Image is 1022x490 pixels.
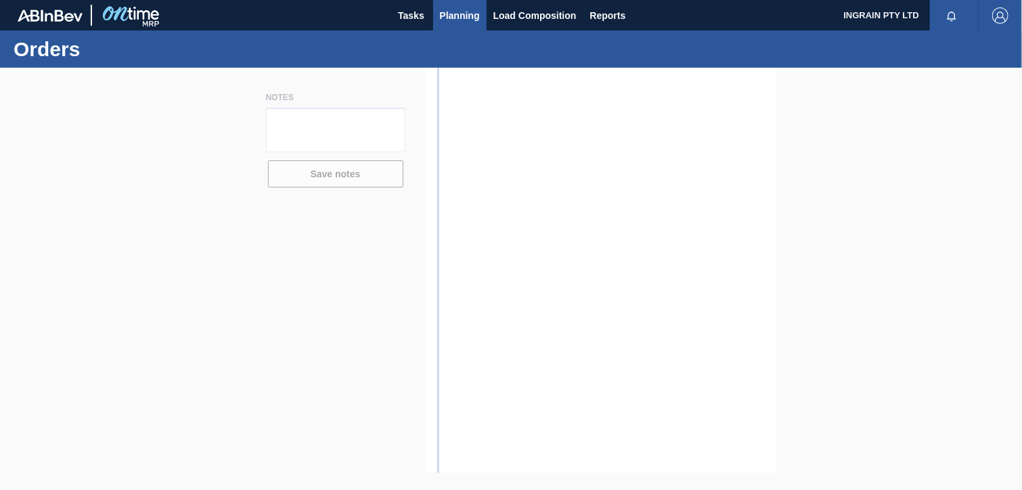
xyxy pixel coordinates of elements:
[397,7,426,24] span: Tasks
[992,7,1008,24] img: Logout
[590,7,626,24] span: Reports
[18,9,83,22] img: TNhmsLtSVTkK8tSr43FrP2fwEKptu5GPRR3wAAAABJRU5ErkJggg==
[930,6,973,25] button: Notifications
[14,41,254,57] h1: Orders
[493,7,577,24] span: Load Composition
[440,7,480,24] span: Planning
